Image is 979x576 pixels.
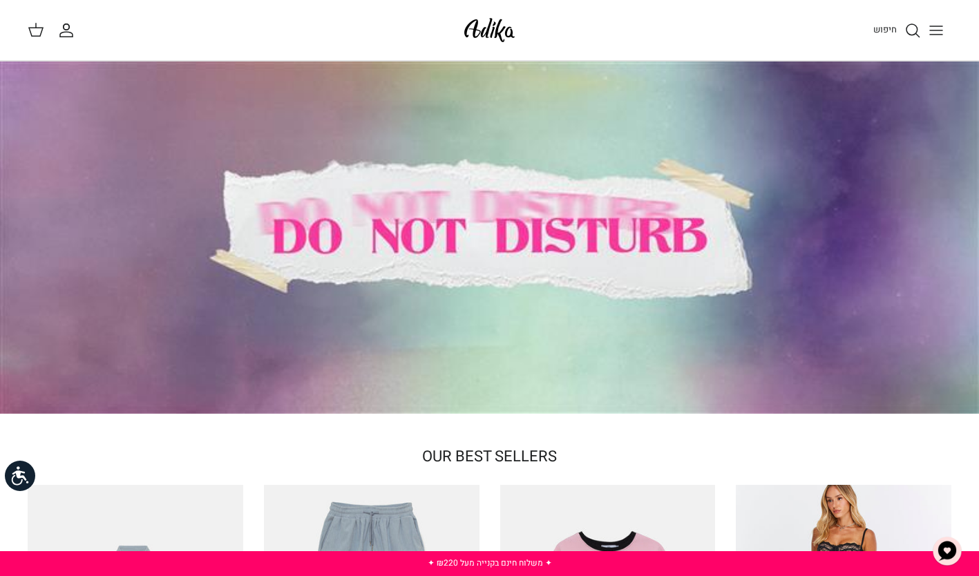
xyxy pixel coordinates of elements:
a: החשבון שלי [58,22,80,39]
a: ✦ משלוח חינם בקנייה מעל ₪220 ✦ [428,557,552,569]
a: חיפוש [873,22,921,39]
span: חיפוש [873,23,897,36]
button: Toggle menu [921,15,951,46]
img: Adika IL [460,14,519,46]
button: צ'אט [926,530,968,572]
a: OUR BEST SELLERS [422,445,557,468]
